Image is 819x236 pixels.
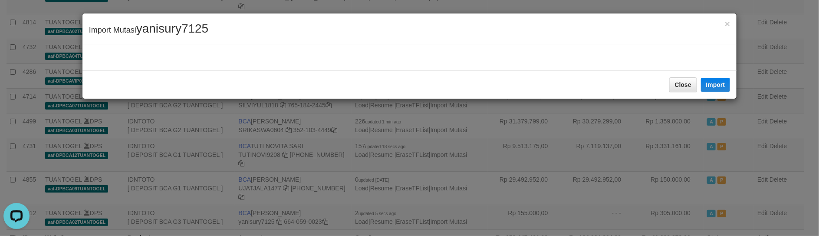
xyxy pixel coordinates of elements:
span: yanisury7125 [136,22,209,35]
button: Close [669,77,697,92]
button: Import [701,78,730,92]
button: Close [725,19,730,28]
span: × [725,19,730,29]
span: Import Mutasi [89,26,209,34]
button: Open LiveChat chat widget [3,3,30,30]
